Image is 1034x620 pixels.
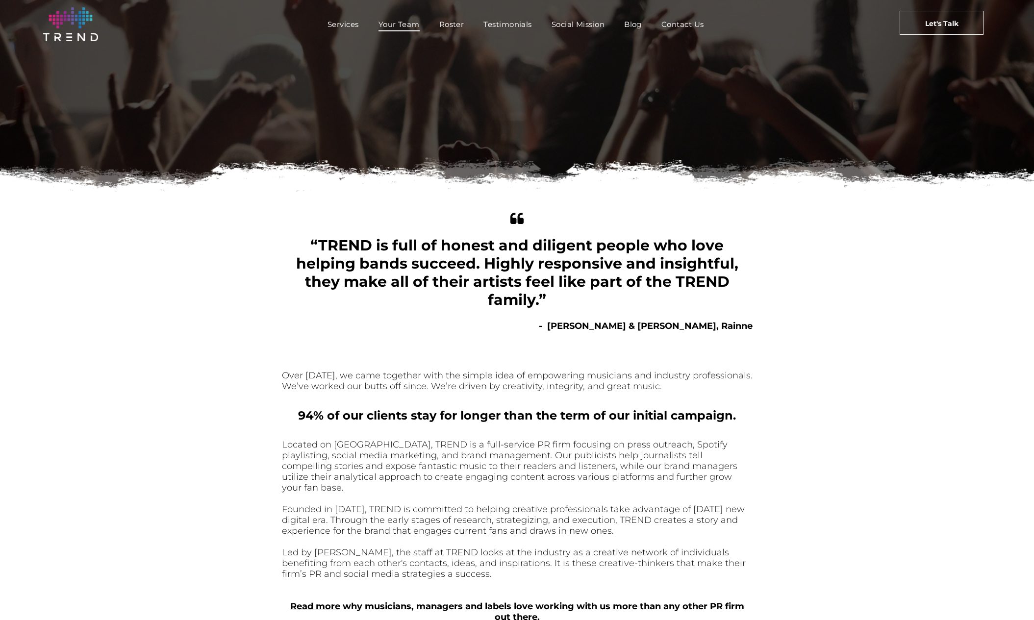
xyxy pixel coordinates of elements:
a: Social Mission [542,17,614,31]
a: Roster [429,17,474,31]
a: Blog [614,17,652,31]
a: Testimonials [474,17,541,31]
font: Located on [GEOGRAPHIC_DATA], TREND is a full-service PR firm focusing on press outreach, Spotify... [282,439,737,493]
a: Your Team [369,17,429,31]
img: logo [43,7,98,41]
a: Read more [290,601,340,612]
a: Services [318,17,369,31]
span: Let's Talk [925,11,958,36]
font: Led by [PERSON_NAME], the staff at TREND looks at the industry as a creative network of individua... [282,547,746,579]
a: Let's Talk [900,11,984,35]
span: Founded in [DATE], TREND is committed to helping creative professionals take advantage of [DATE] ... [282,504,745,536]
span: “TREND is full of honest and diligent people who love helping bands succeed. Highly responsive an... [296,236,738,309]
b: - [PERSON_NAME] & [PERSON_NAME], Rainne [539,321,753,331]
b: 94% of our clients stay for longer than the term of our initial campaign. [298,408,736,422]
a: Contact Us [652,17,714,31]
font: Over [DATE], we came together with the simple idea of empowering musicians and industry professio... [282,370,753,392]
